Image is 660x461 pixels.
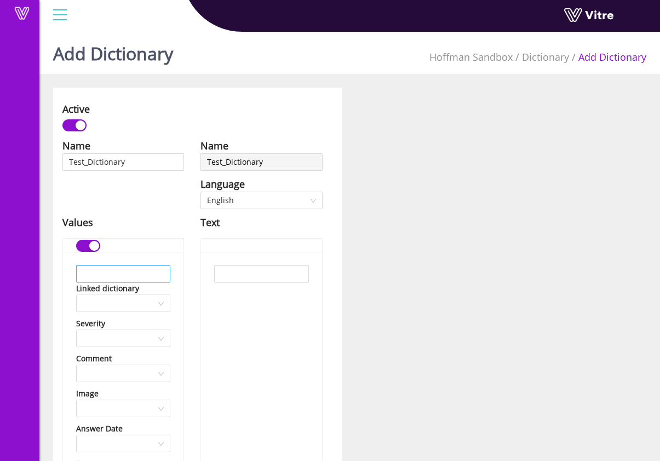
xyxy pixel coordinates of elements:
[62,138,90,153] div: Name
[522,50,569,64] a: Dictionary
[62,153,184,171] input: Name
[200,138,228,153] div: Name
[53,27,173,74] h1: Add Dictionary
[76,388,99,400] div: Image
[207,192,315,209] span: English
[76,283,139,295] div: Linked dictionary
[429,50,513,64] span: 416
[569,49,646,65] li: Add Dictionary
[76,423,123,435] div: Answer Date
[200,215,220,230] div: Text
[200,153,322,171] input: Name
[200,176,245,192] div: Language
[76,353,112,365] div: Comment
[62,215,93,230] div: Values
[76,318,105,330] div: Severity
[62,101,90,117] div: Active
